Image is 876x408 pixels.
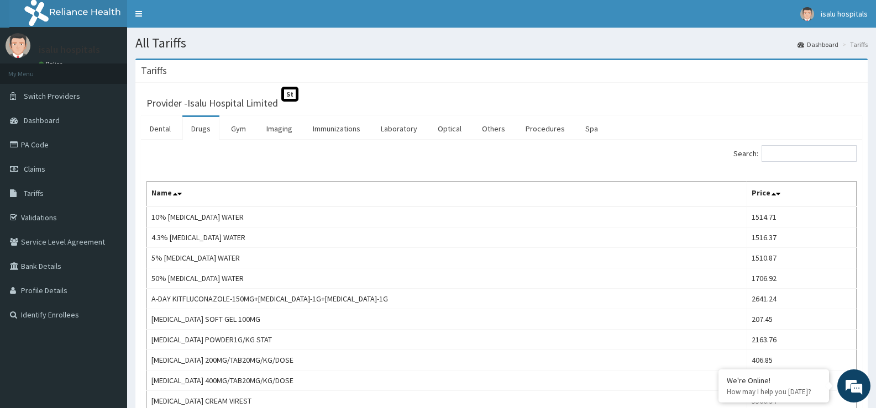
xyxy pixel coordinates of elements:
[147,350,747,370] td: [MEDICAL_DATA] 200MG/TAB20MG/KG/DOSE
[39,60,65,68] a: Online
[733,145,857,162] label: Search:
[147,370,747,391] td: [MEDICAL_DATA] 400MG/TAB20MG/KG/DOSE
[747,350,857,370] td: 406.85
[747,206,857,227] td: 1514.71
[147,206,747,227] td: 10% [MEDICAL_DATA] WATER
[304,117,369,140] a: Immunizations
[20,55,45,83] img: d_794563401_company_1708531726252_794563401
[473,117,514,140] a: Others
[747,309,857,330] td: 207.45
[147,227,747,248] td: 4.3% [MEDICAL_DATA] WATER
[147,182,747,207] th: Name
[141,117,180,140] a: Dental
[747,248,857,268] td: 1510.87
[24,91,80,101] span: Switch Providers
[840,40,868,49] li: Tariffs
[6,33,30,58] img: User Image
[181,6,208,32] div: Minimize live chat window
[372,117,426,140] a: Laboratory
[576,117,607,140] a: Spa
[798,40,838,49] a: Dashboard
[135,36,868,50] h1: All Tariffs
[146,98,278,108] h3: Provider - Isalu Hospital Limited
[147,309,747,330] td: [MEDICAL_DATA] SOFT GEL 100MG
[24,164,45,174] span: Claims
[24,115,60,125] span: Dashboard
[727,387,821,396] p: How may I help you today?
[39,45,100,55] p: isalu hospitals
[747,330,857,350] td: 2163.76
[57,62,186,76] div: Chat with us now
[747,227,857,248] td: 1516.37
[747,289,857,309] td: 2641.24
[147,330,747,350] td: [MEDICAL_DATA] POWDER1G/KG STAT
[147,248,747,268] td: 5% [MEDICAL_DATA] WATER
[141,66,167,76] h3: Tariffs
[429,117,470,140] a: Optical
[281,87,298,102] span: St
[727,375,821,385] div: We're Online!
[517,117,574,140] a: Procedures
[64,129,153,241] span: We're online!
[800,7,814,21] img: User Image
[147,268,747,289] td: 50% [MEDICAL_DATA] WATER
[147,289,747,309] td: A-DAY KITFLUCONAZOLE-150MG+[MEDICAL_DATA]-1G+[MEDICAL_DATA]-1G
[222,117,255,140] a: Gym
[6,282,211,321] textarea: Type your message and hit 'Enter'
[762,145,857,162] input: Search:
[747,182,857,207] th: Price
[258,117,301,140] a: Imaging
[821,9,868,19] span: isalu hospitals
[24,188,44,198] span: Tariffs
[182,117,219,140] a: Drugs
[747,268,857,289] td: 1706.92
